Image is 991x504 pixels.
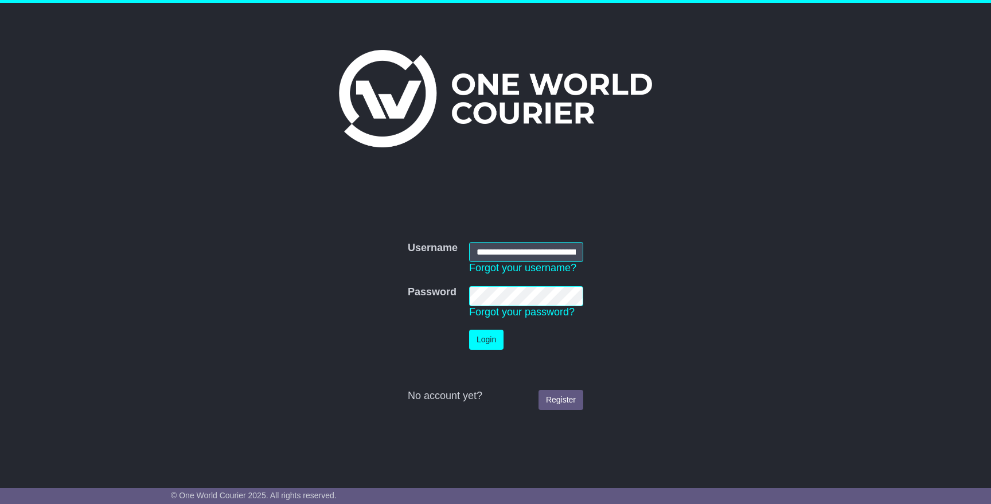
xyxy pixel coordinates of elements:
[339,50,652,147] img: One World
[469,306,575,318] a: Forgot your password?
[408,286,457,299] label: Password
[469,262,576,274] a: Forgot your username?
[539,390,583,410] a: Register
[408,390,583,403] div: No account yet?
[408,242,458,255] label: Username
[171,491,337,500] span: © One World Courier 2025. All rights reserved.
[469,330,504,350] button: Login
